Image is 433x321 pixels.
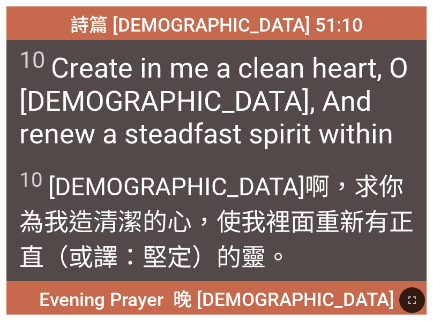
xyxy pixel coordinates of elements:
wh2889: 心 [19,208,414,272]
sup: 10 [19,47,45,74]
wh3820: ，使我裡面 [19,208,414,272]
span: Create in me a clean heart, O [DEMOGRAPHIC_DATA], And renew a steadfast spirit within me. [19,47,414,182]
span: 詩篇 [DEMOGRAPHIC_DATA] 51:10 [70,10,363,37]
wh7307: 。 [266,243,290,272]
wh1254: 清潔的 [19,208,414,272]
span: [DEMOGRAPHIC_DATA] [19,167,414,273]
sup: 10 [19,167,43,192]
wh430: 啊，求你為我造 [19,172,414,272]
wh3559: ）的靈 [192,243,290,272]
